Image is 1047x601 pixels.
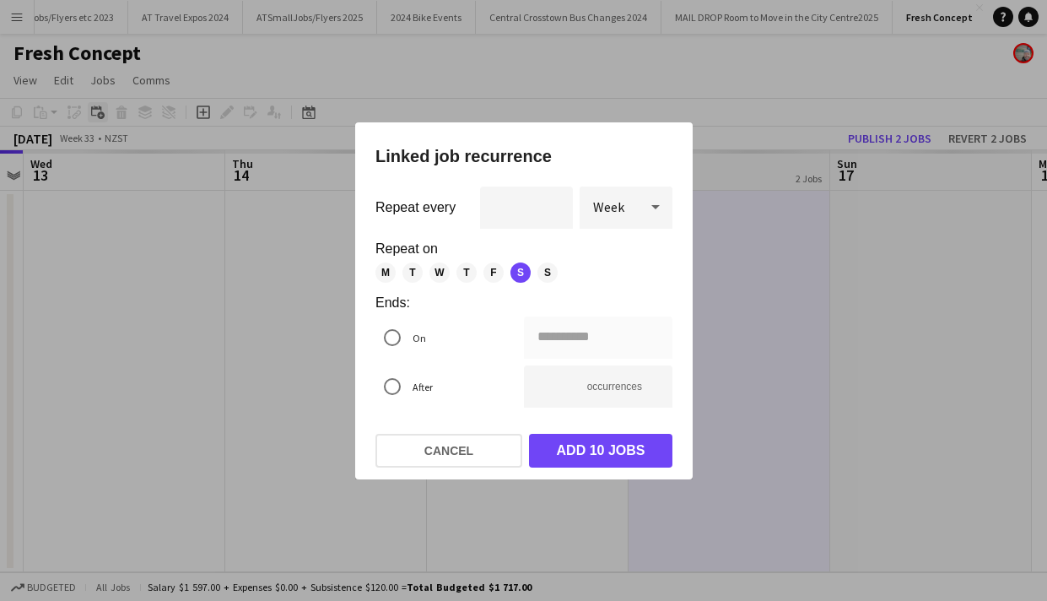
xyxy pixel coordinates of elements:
h1: Linked job recurrence [375,143,672,170]
label: After [409,373,433,399]
span: S [510,263,531,283]
span: T [402,263,423,283]
span: F [483,263,504,283]
span: S [537,263,558,283]
label: Repeat every [375,201,456,214]
button: Add 10 jobs [529,434,672,468]
button: Cancel [375,434,522,468]
span: M [375,263,396,283]
span: Week [593,198,624,215]
label: Ends: [375,296,672,310]
span: T [456,263,477,283]
mat-chip-listbox: Repeat weekly [375,263,672,283]
label: On [409,324,426,350]
label: Repeat on [375,242,672,256]
span: W [429,263,450,283]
